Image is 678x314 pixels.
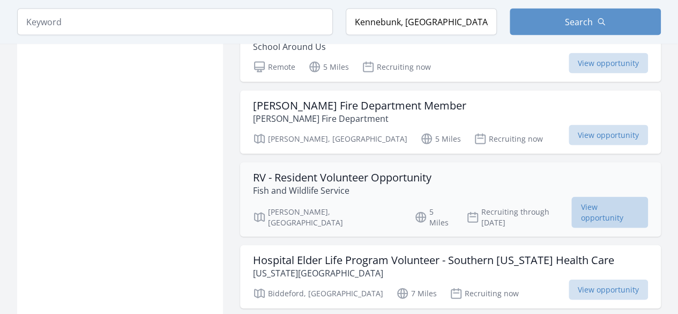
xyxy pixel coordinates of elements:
p: [US_STATE][GEOGRAPHIC_DATA] [253,267,614,280]
p: 5 Miles [414,207,453,228]
p: [PERSON_NAME], [GEOGRAPHIC_DATA] [253,133,407,145]
p: [PERSON_NAME], [GEOGRAPHIC_DATA] [253,207,401,228]
p: Recruiting now [450,287,519,300]
p: [PERSON_NAME] Fire Department [253,112,466,125]
p: Biddeford, [GEOGRAPHIC_DATA] [253,287,383,300]
span: View opportunity [569,53,648,74]
p: Recruiting now [362,61,431,74]
p: 5 Miles [308,61,349,74]
a: Hospital Elder Life Program Volunteer - Southern [US_STATE] Health Care [US_STATE][GEOGRAPHIC_DAT... [240,245,661,309]
h3: RV - Resident Volunteer Opportunity [253,171,431,184]
span: Search [565,16,593,28]
a: RV - Resident Volunteer Opportunity Fish and Wildlife Service [PERSON_NAME], [GEOGRAPHIC_DATA] 5 ... [240,163,661,237]
p: School Around Us [253,40,371,53]
span: View opportunity [569,125,648,145]
p: Recruiting now [474,133,543,145]
h3: [PERSON_NAME] Fire Department Member [253,99,466,112]
p: 5 Miles [420,133,461,145]
p: Fish and Wildlife Service [253,184,431,197]
input: Location [346,9,497,35]
span: View opportunity [571,197,648,228]
h3: Hospital Elder Life Program Volunteer - Southern [US_STATE] Health Care [253,254,614,267]
button: Search [510,9,661,35]
p: Recruiting through [DATE] [466,207,571,228]
span: View opportunity [569,280,648,300]
p: 7 Miles [396,287,437,300]
input: Keyword [17,9,333,35]
a: Call for Board Members School Around Us Remote 5 Miles Recruiting now View opportunity [240,19,661,82]
a: [PERSON_NAME] Fire Department Member [PERSON_NAME] Fire Department [PERSON_NAME], [GEOGRAPHIC_DAT... [240,91,661,154]
p: Remote [253,61,295,74]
